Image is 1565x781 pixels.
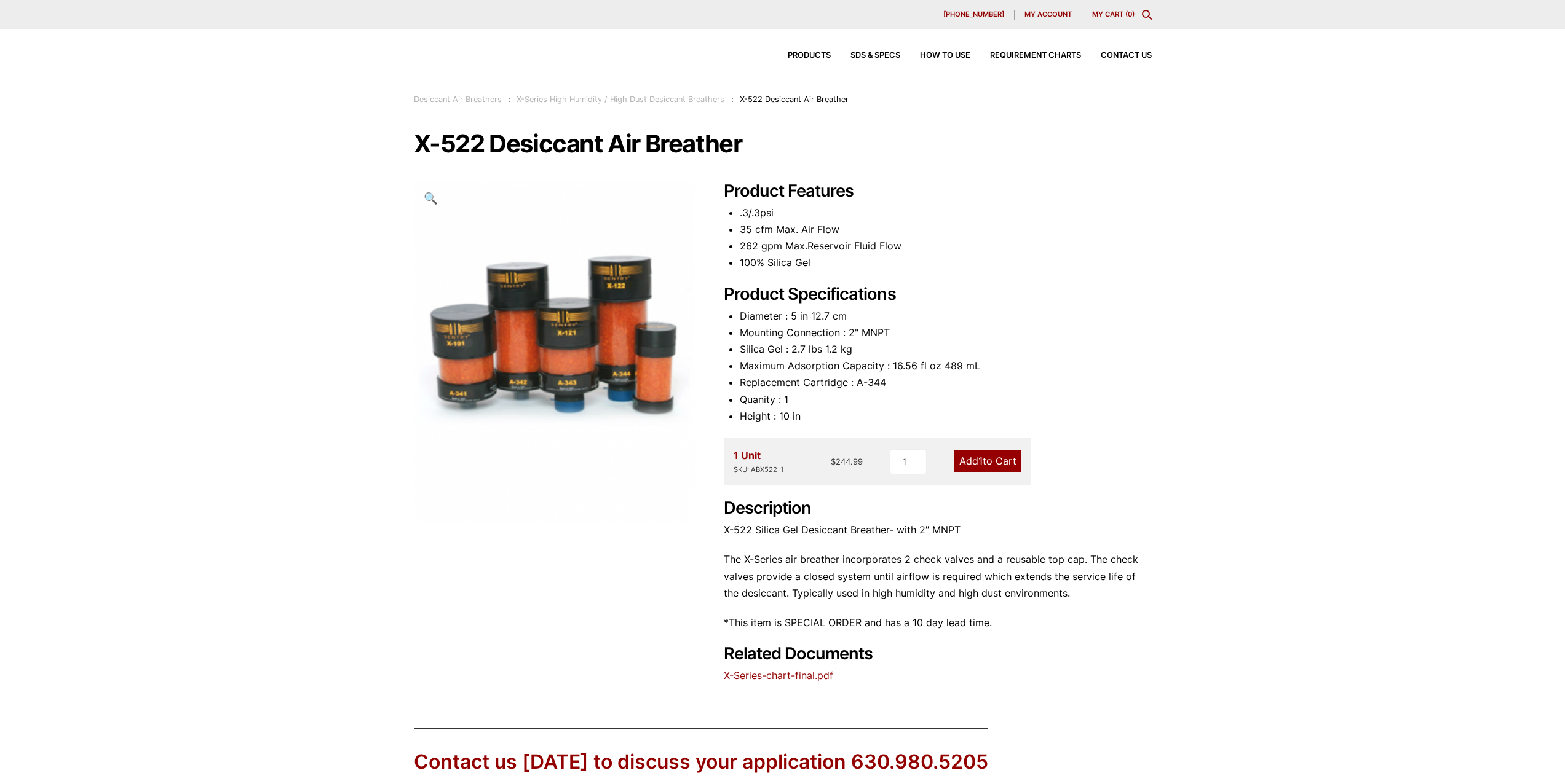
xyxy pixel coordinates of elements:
[740,374,1152,391] li: Replacement Cartridge : A-344
[508,95,510,104] span: :
[740,238,1152,254] li: 262 gpm Max.Reservoir Fluid Flow
[724,522,1152,538] p: X-522 Silica Gel Desiccant Breather- with 2″ MNPT
[724,285,1152,305] h2: Product Specifications
[740,221,1152,238] li: 35 cfm Max. Air Flow
[734,464,783,476] div: SKU: ABX522-1
[740,254,1152,271] li: 100% Silica Gel
[768,52,831,60] a: Products
[740,341,1152,358] li: Silica Gel : 2.7 lbs 1.2 kg
[1128,10,1132,18] span: 0
[850,52,900,60] span: SDS & SPECS
[740,95,849,104] span: X-522 Desiccant Air Breather
[724,669,833,681] a: X-Series-chart-final.pdf
[414,39,598,63] img: Delta Adsorbents
[831,457,836,466] span: $
[724,498,1152,519] h2: Description
[724,551,1152,602] p: The X-Series air breather incorporates 2 check valves and a reusable top cap. The check valves pr...
[831,457,863,466] bdi: 244.99
[1024,11,1072,18] span: My account
[900,52,970,60] a: How to Use
[414,131,1152,157] h1: X-522 Desiccant Air Breather
[943,11,1004,18] span: [PHONE_NUMBER]
[831,52,900,60] a: SDS & SPECS
[740,358,1152,374] li: Maximum Adsorption Capacity : 16.56 fl oz 489 mL
[1101,52,1152,60] span: Contact Us
[970,52,1081,60] a: Requirement Charts
[933,10,1015,20] a: [PHONE_NUMBER]
[724,181,1152,202] h2: Product Features
[517,95,724,104] a: X-Series High Humidity / High Dust Desiccant Breathers
[740,324,1152,341] li: Mounting Connection : 2" MNPT
[1092,10,1135,18] a: My Cart (0)
[788,52,831,60] span: Products
[740,391,1152,408] li: Quanity : 1
[740,408,1152,425] li: Height : 10 in
[734,447,783,476] div: 1 Unit
[414,748,988,776] div: Contact us [DATE] to discuss your application 630.980.5205
[740,205,1152,221] li: .3/.3psi
[424,191,438,205] span: 🔍
[740,308,1152,324] li: Diameter : 5 in 12.7 cm
[731,95,734,104] span: :
[990,52,1081,60] span: Requirement Charts
[1081,52,1152,60] a: Contact Us
[414,181,448,215] a: View full-screen image gallery
[414,95,502,104] a: Desiccant Air Breathers
[978,455,983,467] span: 1
[920,52,970,60] span: How to Use
[1015,10,1082,20] a: My account
[1142,10,1152,20] div: Toggle Modal Content
[724,614,1152,631] p: *This item is SPECIAL ORDER and has a 10 day lead time.
[954,450,1021,472] a: Add1to Cart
